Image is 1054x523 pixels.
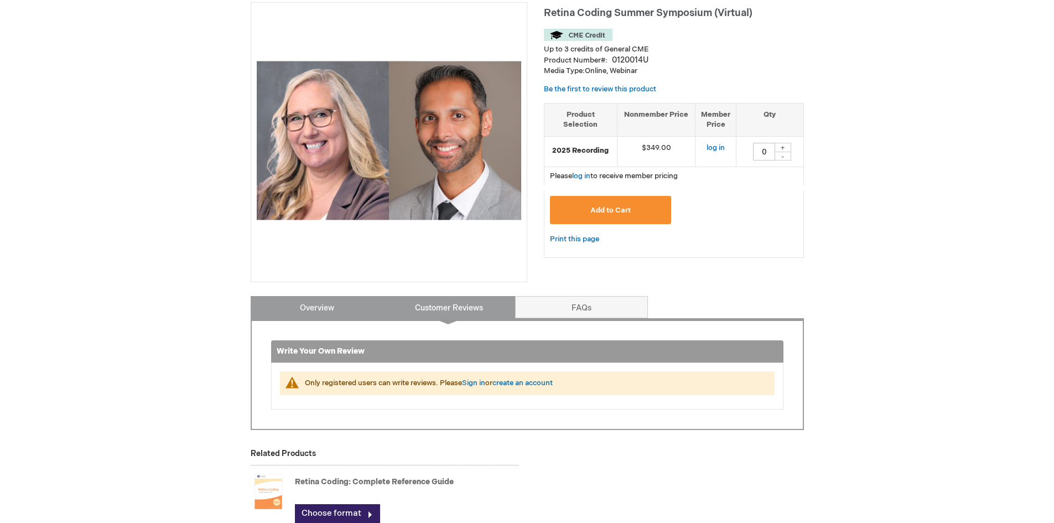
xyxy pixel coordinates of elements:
div: - [775,152,791,160]
img: CME Credit [544,29,612,41]
th: Product Selection [544,103,617,136]
strong: Write Your Own Review [277,346,365,356]
span: Add to Cart [590,206,631,215]
a: Print this page [550,232,599,246]
a: Be the first to review this product [544,85,656,94]
a: log in [572,172,590,180]
strong: Media Type: [544,66,585,75]
a: Choose format [295,504,380,523]
td: $349.00 [617,136,695,167]
a: Sign in [462,379,485,387]
div: 0120014U [612,55,648,66]
strong: Related Products [251,449,316,458]
input: Qty [753,143,775,160]
a: FAQs [515,296,648,318]
strong: 2025 Recording [550,146,612,156]
th: Qty [736,103,803,136]
a: log in [707,143,725,152]
span: Retina Coding Summer Symposium (Virtual) [544,7,752,19]
div: Only registered users can write reviews. Please or [305,378,764,389]
a: Customer Reviews [383,296,516,318]
th: Nonmember Price [617,103,695,136]
a: create an account [492,379,553,387]
li: Up to 3 credits of General CME [544,44,804,55]
img: Retina Coding: Complete Reference Guide [251,469,286,514]
strong: Product Number [544,56,608,65]
img: Retina Coding Summer Symposium (Virtual) [257,8,521,273]
div: + [775,143,791,152]
a: Overview [251,296,383,318]
button: Add to Cart [550,196,672,224]
p: Online, Webinar [544,66,804,76]
a: Retina Coding: Complete Reference Guide [295,477,454,486]
span: Please to receive member pricing [550,172,678,180]
th: Member Price [695,103,736,136]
